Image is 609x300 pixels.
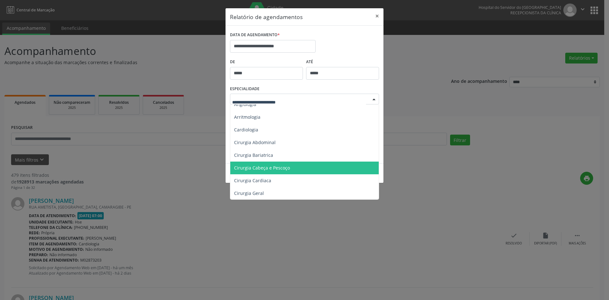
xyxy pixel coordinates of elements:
[234,190,264,196] span: Cirurgia Geral
[234,139,276,145] span: Cirurgia Abdominal
[234,165,290,171] span: Cirurgia Cabeça e Pescoço
[234,127,258,133] span: Cardiologia
[306,57,379,67] label: ATÉ
[371,8,383,24] button: Close
[230,13,303,21] h5: Relatório de agendamentos
[230,57,303,67] label: De
[234,152,273,158] span: Cirurgia Bariatrica
[234,101,256,107] span: Angiologia
[230,84,259,94] label: ESPECIALIDADE
[234,114,260,120] span: Arritmologia
[234,177,271,183] span: Cirurgia Cardiaca
[230,30,280,40] label: DATA DE AGENDAMENTO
